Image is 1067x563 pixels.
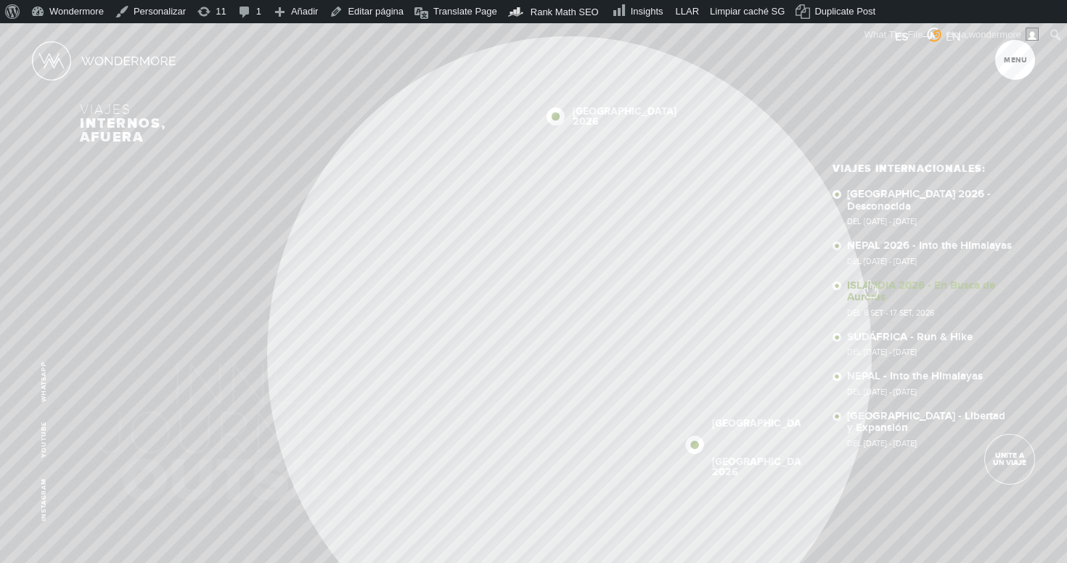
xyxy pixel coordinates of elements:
a: [GEOGRAPHIC_DATA] 2026 [573,107,676,127]
a: Hola, [941,23,1044,46]
span: Del [DATE] - [DATE] [847,218,1014,226]
a: ISLANDIA 2026 - En Busca de AurorasDel 8 SET - 17 SET, 2026 [847,280,1014,317]
a: NEPAL 2026 - Into the HimalayasDel [DATE] - [DATE] [847,240,1014,266]
h3: Viajes internos, afuera [80,103,987,144]
span: Rank Math SEO [531,7,599,17]
span: Del [DATE] - [DATE] [847,440,1014,448]
a: NEPAL - Into the HimalayasDel [DATE] - [DATE] [847,371,1014,396]
span: Menu [1004,57,1027,64]
a: Instagram [40,478,48,521]
a: [GEOGRAPHIC_DATA] 2026 - DesconocidaDel [DATE] - [DATE] [847,189,1014,226]
img: Nombre Logo [81,56,176,65]
a: [GEOGRAPHIC_DATA] [712,418,816,428]
a: [GEOGRAPHIC_DATA] 2026 [712,456,816,477]
img: Logo [32,41,71,81]
span: Del [DATE] - [DATE] [847,348,1014,356]
span: Unite a un viaje [985,452,1034,467]
a: SUDÁFRICA - Run & HikeDel [DATE] - [DATE] [847,332,1014,357]
a: WhatsApp [40,361,48,402]
span: Del 8 SET - 17 SET, 2026 [847,309,1014,317]
a: Youtube [40,422,48,459]
a: Unite a un viaje [984,434,1035,485]
img: icon [546,107,564,126]
span: Del [DATE] - [DATE] [847,388,1014,396]
span: Del [DATE] - [DATE] [847,258,1014,266]
span: wondermore [969,29,1021,40]
div: What The File [857,23,942,46]
span: Insights [631,6,663,17]
img: icon [685,436,703,454]
a: [GEOGRAPHIC_DATA] - Libertad y ExpansiónDel [DATE] - [DATE] [847,411,1014,448]
h3: Viajes Internacionales: [833,164,1014,174]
